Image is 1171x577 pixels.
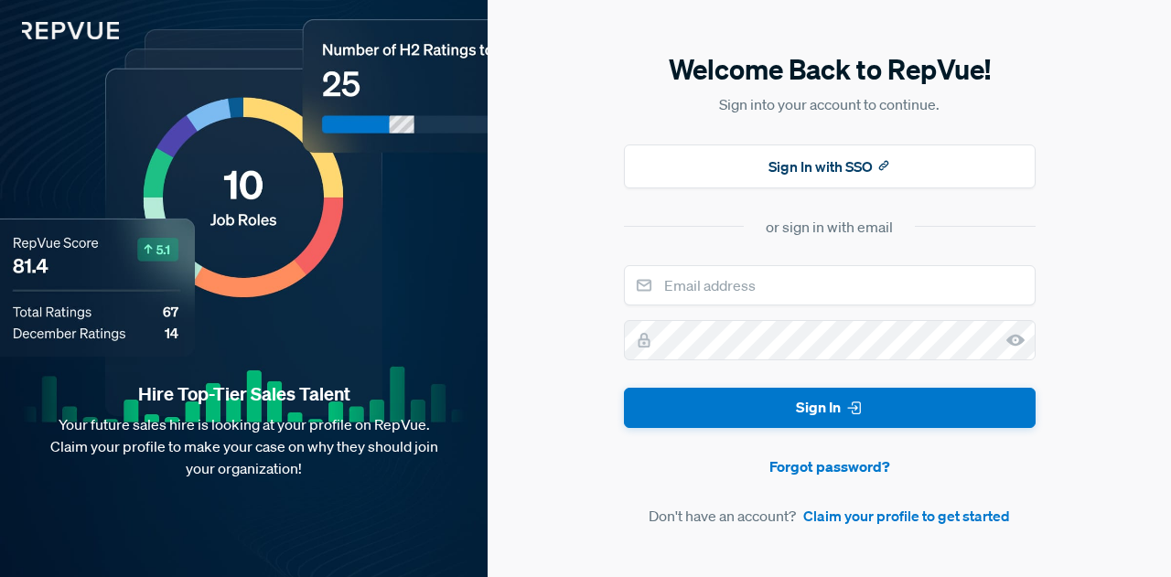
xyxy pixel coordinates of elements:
[766,216,893,238] div: or sign in with email
[624,388,1036,429] button: Sign In
[624,455,1036,477] a: Forgot password?
[624,505,1036,527] article: Don't have an account?
[624,144,1036,188] button: Sign In with SSO
[624,265,1036,305] input: Email address
[29,413,458,479] p: Your future sales hire is looking at your profile on RepVue. Claim your profile to make your case...
[29,382,458,406] strong: Hire Top-Tier Sales Talent
[624,50,1036,89] h5: Welcome Back to RepVue!
[803,505,1010,527] a: Claim your profile to get started
[624,93,1036,115] p: Sign into your account to continue.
